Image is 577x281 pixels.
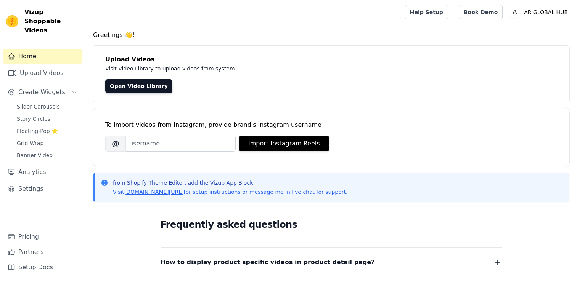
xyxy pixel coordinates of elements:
a: Book Demo [459,5,503,19]
h4: Greetings 👋! [93,30,569,40]
a: Pricing [3,229,82,244]
h2: Frequently asked questions [161,217,502,232]
a: Upload Videos [3,65,82,81]
a: Grid Wrap [12,138,82,148]
a: Story Circles [12,113,82,124]
a: [DOMAIN_NAME][URL] [124,189,184,195]
a: Open Video Library [105,79,172,93]
a: Settings [3,181,82,196]
input: username [126,136,236,152]
h4: Upload Videos [105,55,557,64]
a: Banner Video [12,150,82,161]
span: Floating-Pop ⭐ [17,127,58,135]
span: Story Circles [17,115,50,123]
span: Create Widgets [18,88,65,97]
button: Create Widgets [3,85,82,100]
span: Slider Carousels [17,103,60,110]
p: Visit Video Library to upload videos from system [105,64,447,73]
span: Grid Wrap [17,139,43,147]
span: Banner Video [17,152,53,159]
p: Visit for setup instructions or message me in live chat for support. [113,188,347,196]
span: @ [105,136,126,152]
div: To import videos from Instagram, provide brand's instagram username [105,120,557,129]
img: Vizup [6,15,18,27]
a: Setup Docs [3,260,82,275]
a: Partners [3,244,82,260]
button: Import Instagram Reels [239,136,329,151]
text: A [513,8,517,16]
p: AR GLOBAL HUB [521,5,571,19]
a: Analytics [3,164,82,180]
a: Slider Carousels [12,101,82,112]
p: from Shopify Theme Editor, add the Vizup App Block [113,179,347,187]
a: Home [3,49,82,64]
a: Floating-Pop ⭐ [12,126,82,136]
a: Help Setup [405,5,448,19]
span: Vizup Shoppable Videos [24,8,79,35]
span: How to display product specific videos in product detail page? [161,257,375,268]
button: A AR GLOBAL HUB [509,5,571,19]
button: How to display product specific videos in product detail page? [161,257,502,268]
